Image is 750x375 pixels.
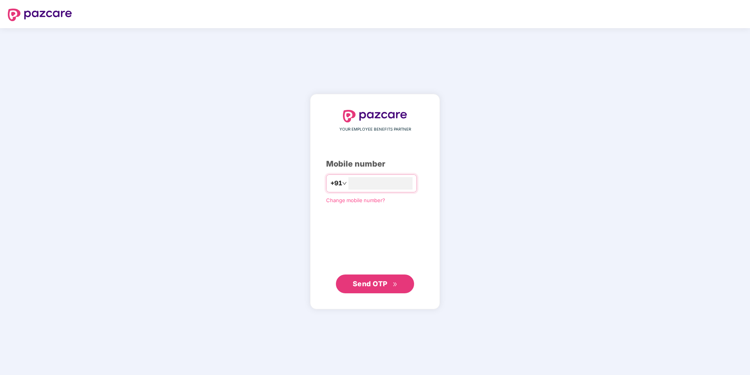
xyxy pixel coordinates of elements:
[326,197,385,203] a: Change mobile number?
[8,9,72,21] img: logo
[393,282,398,287] span: double-right
[343,110,407,122] img: logo
[353,280,388,288] span: Send OTP
[336,275,414,293] button: Send OTPdouble-right
[339,126,411,133] span: YOUR EMPLOYEE BENEFITS PARTNER
[330,178,342,188] span: +91
[342,181,347,186] span: down
[326,158,424,170] div: Mobile number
